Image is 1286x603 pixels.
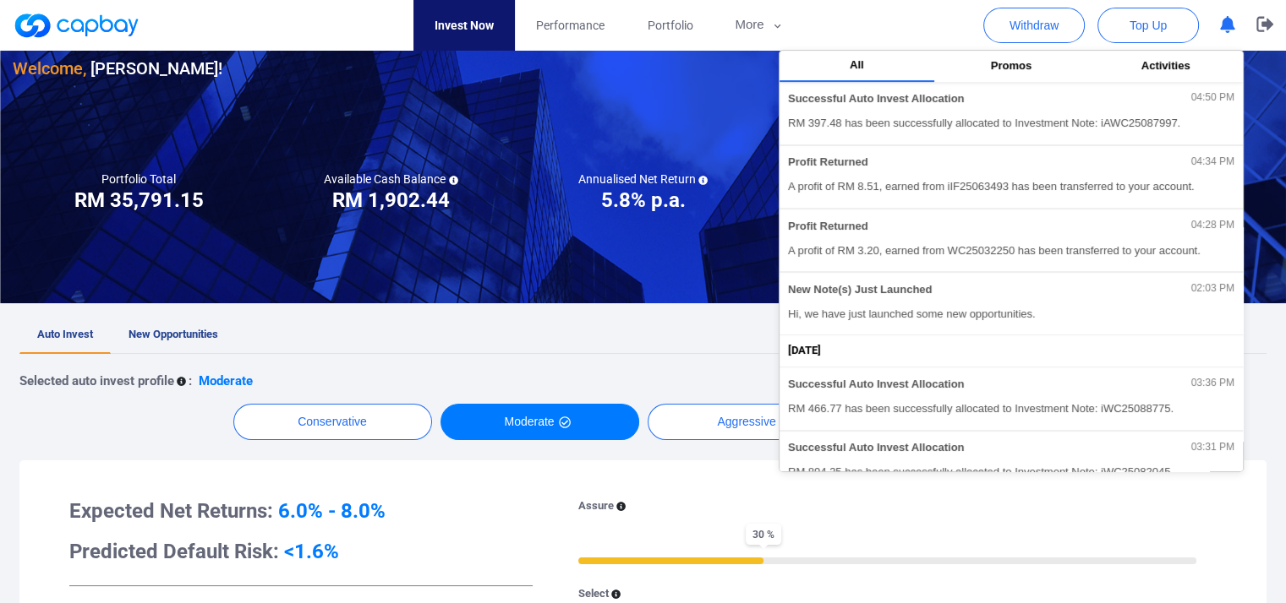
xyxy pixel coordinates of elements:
[788,178,1234,195] span: A profit of RM 8.51, earned from iIF25063493 has been transferred to your account.
[233,404,432,440] button: Conservative
[536,16,605,35] span: Performance
[1141,59,1190,72] span: Activities
[648,404,846,440] button: Aggressive
[1191,156,1234,168] span: 04:34 PM
[101,171,176,187] h5: Portfolio Total
[934,51,1089,82] button: Promos
[13,55,222,82] h3: [PERSON_NAME] !
[788,220,868,233] span: Profit Returned
[1191,92,1234,104] span: 04:50 PM
[1191,378,1234,389] span: 03:36 PM
[1097,8,1199,43] button: Top Up
[19,371,174,391] p: Selected auto invest profile
[788,93,965,106] span: Successful Auto Invest Allocation
[780,81,1243,144] button: Successful Auto Invest Allocation04:50 PMRM 397.48 has been successfully allocated to Investment ...
[441,404,639,440] button: Moderate
[1130,17,1167,34] span: Top Up
[780,431,1243,494] button: Successful Auto Invest Allocation03:31 PMRM 894.35 has been successfully allocated to Investment ...
[983,8,1085,43] button: Withdraw
[788,400,1234,417] span: RM 466.77 has been successfully allocated to Investment Note: iWC25088775.
[278,499,386,523] span: 6.0% - 8.0%
[199,371,253,391] p: Moderate
[788,464,1234,481] span: RM 894.35 has been successfully allocated to Investment Note: iWC25082045.
[788,342,821,360] span: [DATE]
[13,58,86,79] span: Welcome,
[780,51,934,82] button: All
[129,328,218,340] span: New Opportunities
[1088,51,1243,82] button: Activities
[788,306,1234,323] span: Hi, we have just launched some new opportunities.
[647,16,692,35] span: Portfolio
[332,187,450,214] h3: RM 1,902.44
[788,442,965,454] span: Successful Auto Invest Allocation
[1191,220,1234,231] span: 04:28 PM
[578,497,614,515] p: Assure
[577,171,708,187] h5: Annualised Net Return
[1191,442,1234,454] span: 03:31 PM
[780,145,1243,209] button: Profit Returned04:34 PMA profit of RM 8.51, earned from iIF25063493 has been transferred to your ...
[788,284,932,296] span: New Note(s) Just Launched
[788,156,868,169] span: Profit Returned
[600,187,685,214] h3: 5.8% p.a.
[1191,283,1234,295] span: 02:03 PM
[788,242,1234,259] span: A profit of RM 3.20, earned from WC25032250 has been transferred to your account.
[788,378,965,391] span: Successful Auto Invest Allocation
[780,209,1243,272] button: Profit Returned04:28 PMA profit of RM 3.20, earned from WC25032250 has been transferred to your a...
[37,328,93,340] span: Auto Invest
[991,59,1032,72] span: Promos
[74,187,204,214] h3: RM 35,791.15
[578,585,609,603] p: Select
[324,171,458,187] h5: Available Cash Balance
[69,538,533,565] h3: Predicted Default Risk:
[746,524,781,545] span: 30 %
[780,367,1243,430] button: Successful Auto Invest Allocation03:36 PMRM 466.77 has been successfully allocated to Investment ...
[284,540,339,563] span: <1.6%
[788,115,1234,132] span: RM 397.48 has been successfully allocated to Investment Note: iAWC25087997.
[780,272,1243,335] button: New Note(s) Just Launched02:03 PMHi, we have just launched some new opportunities.
[189,371,192,391] p: :
[850,58,864,71] span: All
[69,497,533,524] h3: Expected Net Returns:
